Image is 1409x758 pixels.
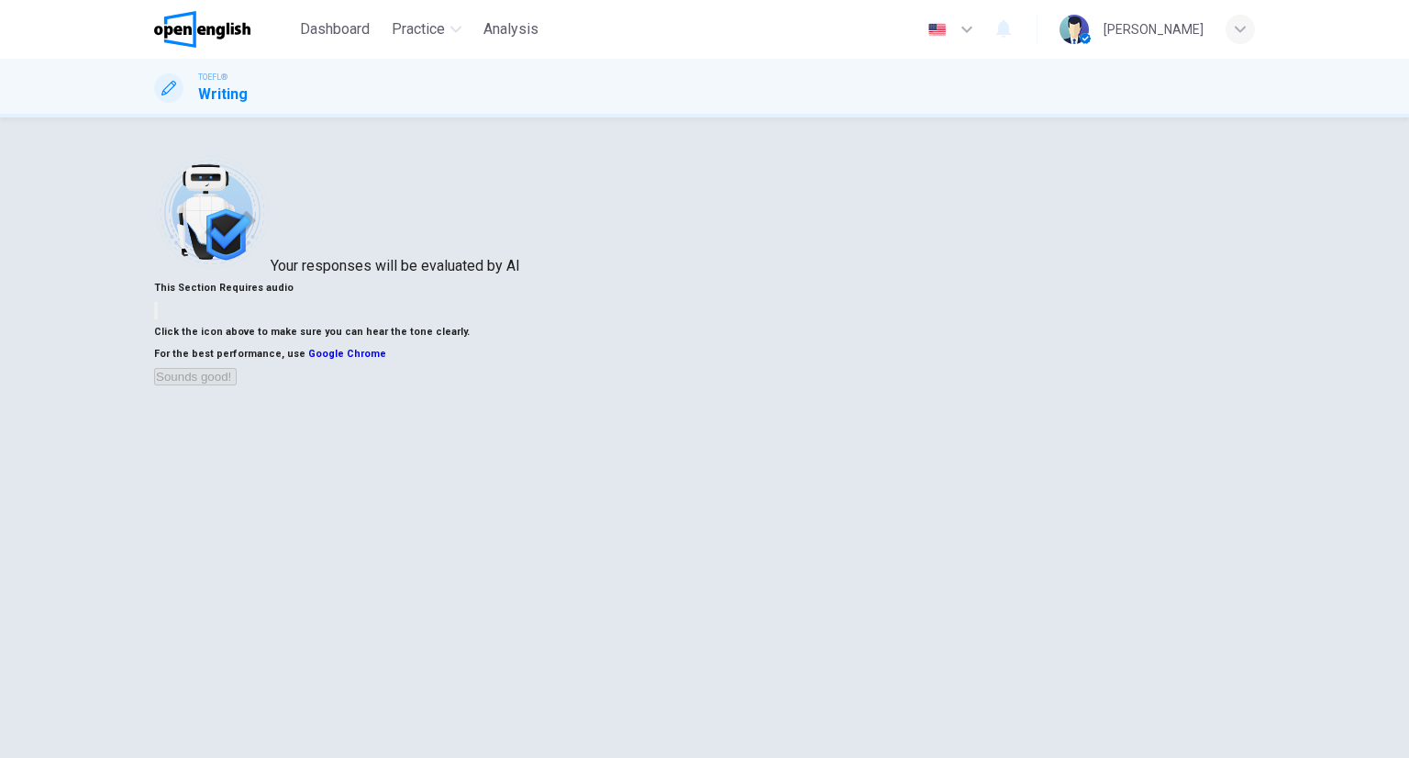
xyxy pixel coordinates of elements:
img: OpenEnglish logo [154,11,250,48]
button: Dashboard [293,13,377,46]
img: robot icon [154,154,271,271]
h6: For the best performance, use [154,343,1255,365]
img: Profile picture [1060,15,1089,44]
a: Google Chrome [308,348,386,360]
span: Analysis [483,18,538,40]
h1: Writing [198,84,248,106]
span: TOEFL® [198,71,227,84]
h6: Click the icon above to make sure you can hear the tone clearly. [154,321,1255,343]
button: Sounds good! [154,368,237,385]
button: Practice [384,13,469,46]
div: [PERSON_NAME] [1104,18,1204,40]
button: Analysis [476,13,546,46]
h6: This Section Requires audio [154,277,1255,299]
span: Practice [392,18,445,40]
a: OpenEnglish logo [154,11,293,48]
img: en [926,23,949,37]
span: Your responses will be evaluated by AI [271,257,520,274]
span: Dashboard [300,18,370,40]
